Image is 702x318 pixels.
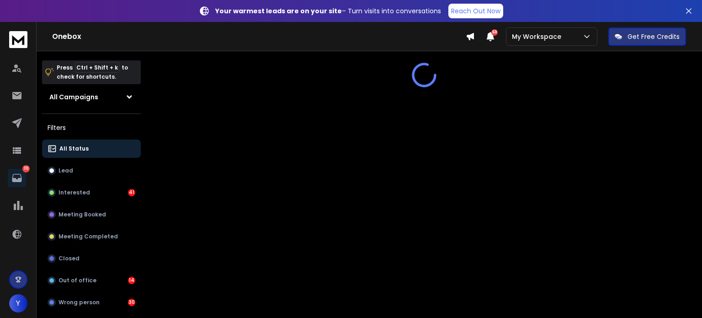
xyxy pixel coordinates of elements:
[128,299,135,306] div: 30
[52,31,466,42] h1: Onebox
[58,277,96,284] p: Out of office
[42,121,141,134] h3: Filters
[8,169,26,187] a: 110
[491,29,498,36] span: 50
[22,165,30,172] p: 110
[42,271,141,290] button: Out of office14
[42,293,141,312] button: Wrong person30
[448,4,503,18] a: Reach Out Now
[59,145,89,152] p: All Status
[42,249,141,268] button: Closed
[75,62,119,73] span: Ctrl + Shift + k
[42,88,141,106] button: All Campaigns
[57,63,128,81] p: Press to check for shortcuts.
[58,167,73,174] p: Lead
[215,6,342,16] strong: Your warmest leads are on your site
[608,27,686,46] button: Get Free Credits
[58,233,118,240] p: Meeting Completed
[49,92,98,102] h1: All Campaigns
[58,299,100,306] p: Wrong person
[58,255,80,262] p: Closed
[128,277,135,284] div: 14
[628,32,680,41] p: Get Free Credits
[42,205,141,224] button: Meeting Booked
[58,189,90,196] p: Interested
[451,6,500,16] p: Reach Out Now
[42,183,141,202] button: Interested41
[9,294,27,313] button: Y
[42,162,141,180] button: Lead
[9,31,27,48] img: logo
[42,140,141,158] button: All Status
[512,32,565,41] p: My Workspace
[128,189,135,196] div: 41
[42,227,141,246] button: Meeting Completed
[58,211,106,218] p: Meeting Booked
[215,6,441,16] p: – Turn visits into conversations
